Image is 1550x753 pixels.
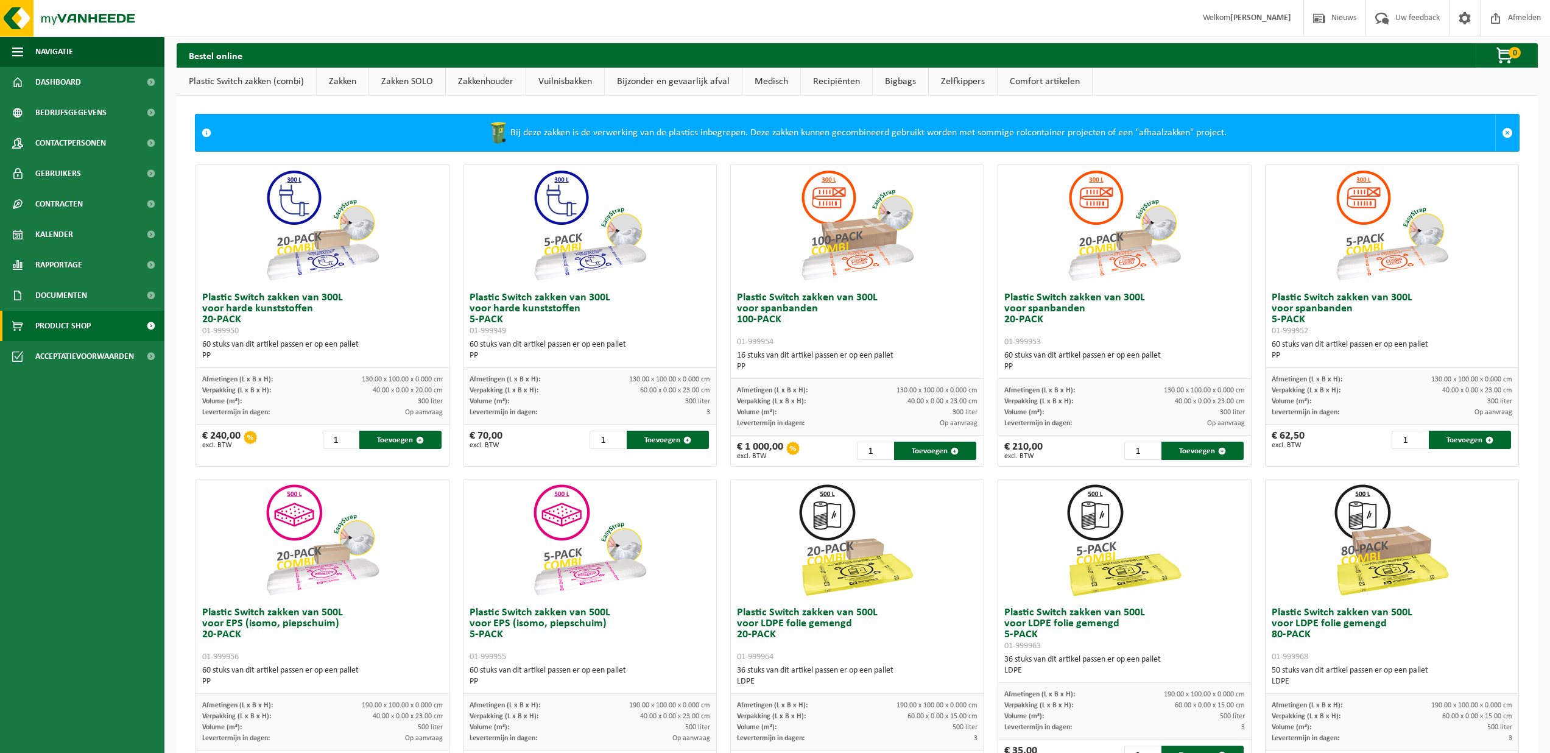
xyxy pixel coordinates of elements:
[1474,409,1512,416] span: Op aanvraag
[470,724,509,731] span: Volume (m³):
[1220,409,1245,416] span: 300 liter
[202,735,270,742] span: Levertermijn in dagen:
[529,479,650,601] img: 01-999955
[418,724,443,731] span: 500 liter
[1331,479,1453,601] img: 01-999968
[202,398,242,405] span: Volume (m³):
[1004,642,1041,651] span: 01-999963
[1004,654,1245,676] div: 36 stuks van dit artikel passen er op een pallet
[470,735,537,742] span: Levertermijn in dagen:
[907,713,978,720] span: 60.00 x 0.00 x 15.00 cm
[897,387,978,394] span: 130.00 x 100.00 x 0.000 cm
[1272,350,1512,361] div: PP
[202,713,271,720] span: Verpakking (L x B x H):
[1487,724,1512,731] span: 500 liter
[1272,735,1339,742] span: Levertermijn in dagen:
[1431,376,1512,383] span: 130.00 x 100.00 x 0.000 cm
[897,702,978,709] span: 190.00 x 100.00 x 0.000 cm
[1272,409,1339,416] span: Levertermijn in dagen:
[1004,607,1245,651] h3: Plastic Switch zakken van 500L voor LDPE folie gemengd 5-PACK
[706,409,710,416] span: 3
[1476,43,1537,68] button: 0
[605,68,742,96] a: Bijzonder en gevaarlijk afval
[35,311,91,341] span: Product Shop
[801,68,872,96] a: Recipiënten
[737,713,806,720] span: Verpakking (L x B x H):
[1004,691,1075,698] span: Afmetingen (L x B x H):
[217,115,1495,151] div: Bij deze zakken is de verwerking van de plastics inbegrepen. Deze zakken kunnen gecombineerd gebr...
[953,724,978,731] span: 500 liter
[470,350,710,361] div: PP
[261,164,383,286] img: 01-999950
[1272,442,1305,449] span: excl. BTW
[629,702,710,709] span: 190.00 x 100.00 x 0.000 cm
[177,68,316,96] a: Plastic Switch zakken (combi)
[685,398,710,405] span: 300 liter
[1004,361,1245,372] div: PP
[1241,724,1245,731] span: 3
[1230,13,1291,23] strong: [PERSON_NAME]
[369,68,445,96] a: Zakken SOLO
[470,442,502,449] span: excl. BTW
[202,724,242,731] span: Volume (m³):
[362,702,443,709] span: 190.00 x 100.00 x 0.000 cm
[177,43,255,67] h2: Bestel online
[1272,724,1311,731] span: Volume (m³):
[629,376,710,383] span: 130.00 x 100.00 x 0.000 cm
[1004,292,1245,347] h3: Plastic Switch zakken van 300L voor spanbanden 20-PACK
[737,652,773,662] span: 01-999964
[1004,409,1044,416] span: Volume (m³):
[737,702,808,709] span: Afmetingen (L x B x H):
[373,387,443,394] span: 40.00 x 0.00 x 20.00 cm
[202,607,443,662] h3: Plastic Switch zakken van 500L voor EPS (isomo, piepschuim) 20-PACK
[470,665,710,687] div: 60 stuks van dit artikel passen er op een pallet
[317,68,368,96] a: Zakken
[35,158,81,189] span: Gebruikers
[737,409,777,416] span: Volume (m³):
[470,387,538,394] span: Verpakking (L x B x H):
[1431,702,1512,709] span: 190.00 x 100.00 x 0.000 cm
[1272,376,1342,383] span: Afmetingen (L x B x H):
[470,607,710,662] h3: Plastic Switch zakken van 500L voor EPS (isomo, piepschuim) 5-PACK
[470,376,540,383] span: Afmetingen (L x B x H):
[35,341,134,372] span: Acceptatievoorwaarden
[1442,713,1512,720] span: 60.00 x 0.00 x 15.00 cm
[202,702,273,709] span: Afmetingen (L x B x H):
[261,479,383,601] img: 01-999956
[529,164,650,286] img: 01-999949
[486,121,510,145] img: WB-0240-HPE-GN-50.png
[796,479,918,601] img: 01-999964
[1004,420,1072,427] span: Levertermijn in dagen:
[470,292,710,336] h3: Plastic Switch zakken van 300L voor harde kunststoffen 5-PACK
[470,652,506,662] span: 01-999955
[35,250,82,280] span: Rapportage
[1164,387,1245,394] span: 130.00 x 100.00 x 0.000 cm
[1175,702,1245,709] span: 60.00 x 0.00 x 15.00 cm
[1161,442,1244,460] button: Toevoegen
[1004,702,1073,709] span: Verpakking (L x B x H):
[737,387,808,394] span: Afmetingen (L x B x H):
[1220,713,1245,720] span: 500 liter
[1004,665,1245,676] div: LDPE
[953,409,978,416] span: 300 liter
[1004,350,1245,372] div: 60 stuks van dit artikel passen er op een pallet
[1063,479,1185,601] img: 01-999963
[737,420,805,427] span: Levertermijn in dagen:
[1272,652,1308,662] span: 01-999968
[202,665,443,687] div: 60 stuks van dit artikel passen er op een pallet
[1207,420,1245,427] span: Op aanvraag
[737,292,978,347] h3: Plastic Switch zakken van 300L voor spanbanden 100-PACK
[1272,398,1311,405] span: Volume (m³):
[737,361,978,372] div: PP
[202,409,270,416] span: Levertermijn in dagen:
[998,68,1092,96] a: Comfort artikelen
[362,376,443,383] span: 130.00 x 100.00 x 0.000 cm
[1124,442,1160,460] input: 1
[1004,442,1043,460] div: € 210,00
[202,339,443,361] div: 60 stuks van dit artikel passen er op een pallet
[1272,327,1308,336] span: 01-999952
[1331,164,1453,286] img: 01-999952
[202,350,443,361] div: PP
[640,713,710,720] span: 40.00 x 0.00 x 23.00 cm
[737,350,978,372] div: 16 stuks van dit artikel passen er op een pallet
